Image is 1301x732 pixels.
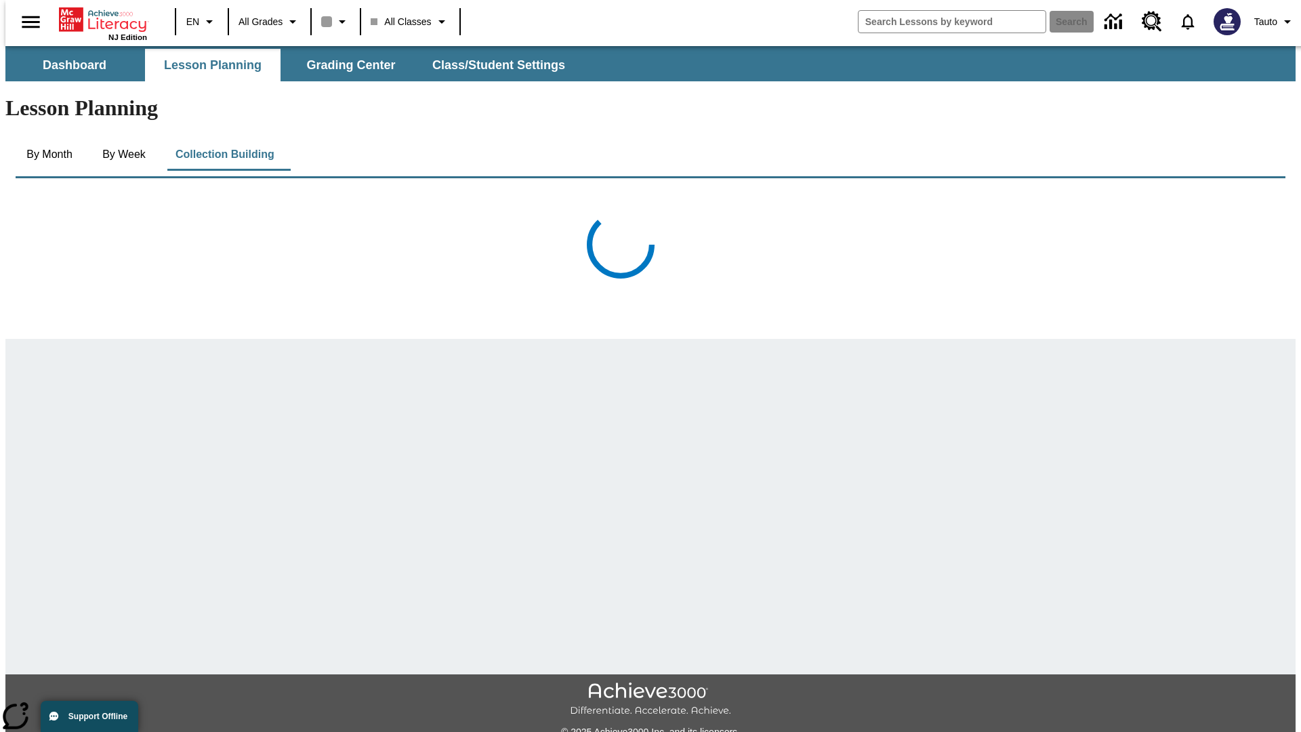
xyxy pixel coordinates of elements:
[1205,4,1249,39] button: Select a new avatar
[180,9,224,34] button: Language: EN, Select a language
[16,138,83,171] button: By Month
[239,15,283,29] span: All Grades
[306,58,395,73] span: Grading Center
[1096,3,1134,41] a: Data Center
[5,46,1296,81] div: SubNavbar
[421,49,576,81] button: Class/Student Settings
[233,9,306,34] button: Grade: All Grades, Select a grade
[1254,15,1277,29] span: Tauto
[5,96,1296,121] h1: Lesson Planning
[365,9,455,34] button: Class: All Classes, Select your class
[165,138,285,171] button: Collection Building
[108,33,147,41] span: NJ Edition
[186,15,199,29] span: EN
[41,701,138,732] button: Support Offline
[283,49,419,81] button: Grading Center
[7,49,142,81] button: Dashboard
[145,49,281,81] button: Lesson Planning
[59,6,147,33] a: Home
[1214,8,1241,35] img: Avatar
[1170,4,1205,39] a: Notifications
[90,138,158,171] button: By Week
[5,49,577,81] div: SubNavbar
[432,58,565,73] span: Class/Student Settings
[1134,3,1170,40] a: Resource Center, Will open in new tab
[43,58,106,73] span: Dashboard
[371,15,431,29] span: All Classes
[11,2,51,42] button: Open side menu
[68,712,127,721] span: Support Offline
[1249,9,1301,34] button: Profile/Settings
[570,683,731,717] img: Achieve3000 Differentiate Accelerate Achieve
[859,11,1046,33] input: search field
[164,58,262,73] span: Lesson Planning
[59,5,147,41] div: Home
